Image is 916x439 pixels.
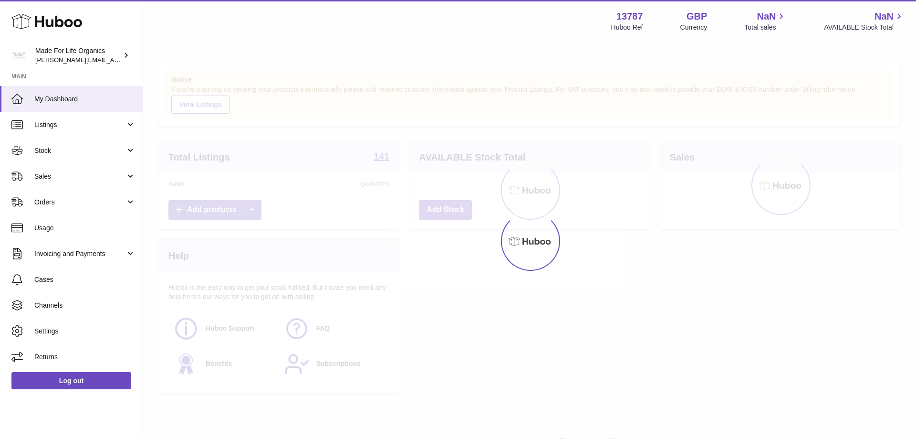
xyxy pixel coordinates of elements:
span: Invoicing and Payments [34,249,125,258]
span: NaN [757,10,776,23]
strong: 13787 [616,10,643,23]
span: NaN [874,10,894,23]
span: Cases [34,275,135,284]
div: Currency [680,23,708,32]
span: Settings [34,327,135,336]
a: NaN AVAILABLE Stock Total [824,10,905,32]
span: Orders [34,198,125,207]
span: Sales [34,172,125,181]
div: Made For Life Organics [35,46,121,64]
span: My Dashboard [34,95,135,104]
a: NaN Total sales [744,10,787,32]
span: Total sales [744,23,787,32]
span: Listings [34,120,125,129]
span: Usage [34,224,135,233]
span: Stock [34,146,125,155]
div: Huboo Ref [611,23,643,32]
span: AVAILABLE Stock Total [824,23,905,32]
span: [PERSON_NAME][EMAIL_ADDRESS][PERSON_NAME][DOMAIN_NAME] [35,56,242,64]
span: Channels [34,301,135,310]
strong: GBP [687,10,707,23]
a: Log out [11,372,131,389]
span: Returns [34,353,135,362]
img: geoff.winwood@madeforlifeorganics.com [11,48,26,63]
